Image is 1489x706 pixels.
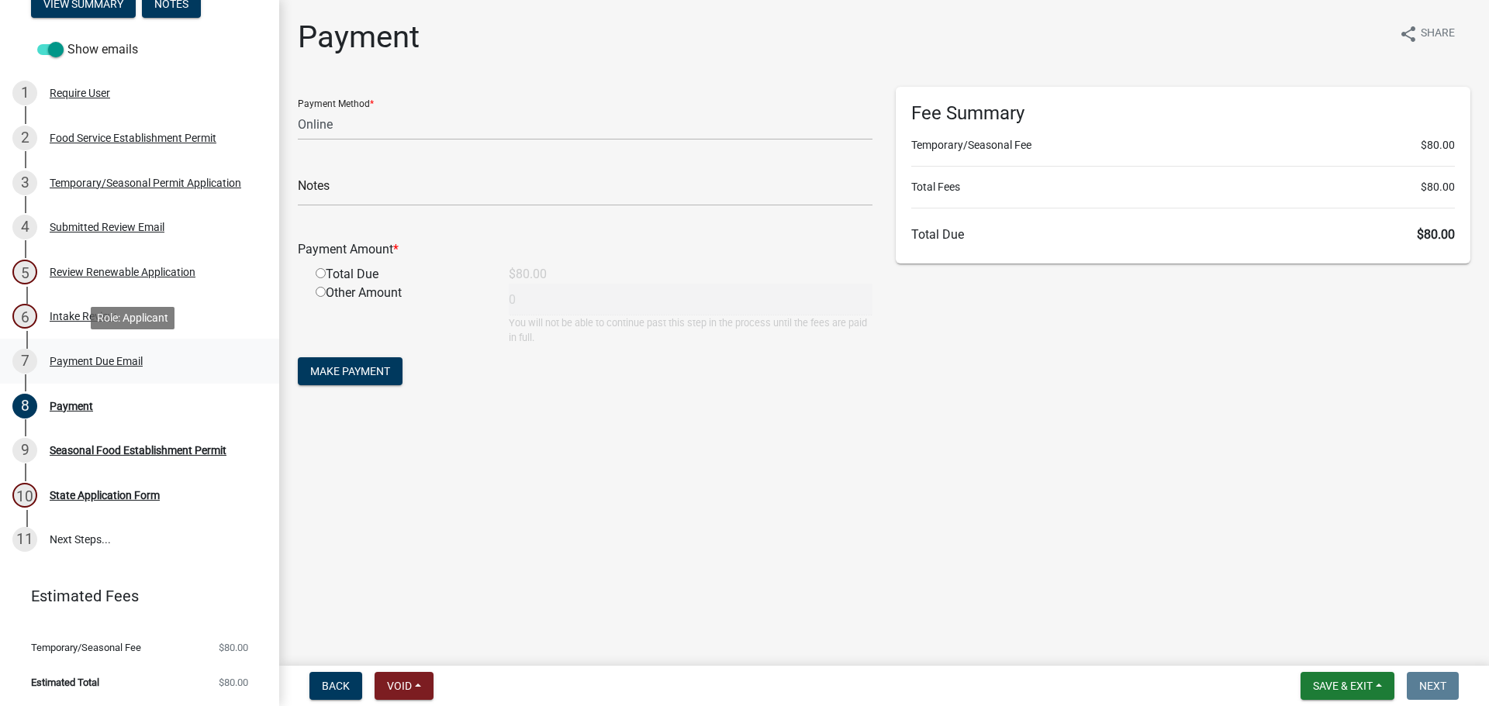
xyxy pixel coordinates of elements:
[1417,227,1455,242] span: $80.00
[1407,672,1459,700] button: Next
[31,677,99,687] span: Estimated Total
[304,284,497,345] div: Other Amount
[219,677,248,687] span: $80.00
[1421,137,1455,153] span: $80.00
[31,642,141,653] span: Temporary/Seasonal Fee
[298,19,420,56] h1: Payment
[50,311,116,322] div: Intake Review
[50,490,160,501] div: State Application Form
[50,133,216,143] div: Food Service Establishment Permit
[1419,680,1446,692] span: Next
[12,304,37,329] div: 6
[1421,179,1455,195] span: $80.00
[50,222,164,232] div: Submitted Review Email
[50,445,226,456] div: Seasonal Food Establishment Permit
[310,365,390,377] span: Make Payment
[12,483,37,508] div: 10
[12,580,254,611] a: Estimated Fees
[50,267,195,277] div: Review Renewable Application
[1421,25,1455,43] span: Share
[50,356,143,367] div: Payment Due Email
[387,680,412,692] span: Void
[286,240,884,259] div: Payment Amount
[911,227,1455,242] h6: Total Due
[911,137,1455,153] li: Temporary/Seasonal Fee
[12,170,37,195] div: 3
[37,40,138,59] label: Show emails
[375,672,434,700] button: Void
[298,357,402,385] button: Make Payment
[12,527,37,552] div: 11
[12,260,37,284] div: 5
[322,680,350,692] span: Back
[50,88,110,98] div: Require User
[50,401,93,412] div: Payment
[911,179,1455,195] li: Total Fees
[12,126,37,150] div: 2
[219,642,248,653] span: $80.00
[911,102,1455,125] h6: Fee Summary
[12,81,37,105] div: 1
[12,438,37,463] div: 9
[1313,680,1373,692] span: Save & Exit
[1399,25,1418,43] i: share
[12,394,37,418] div: 8
[50,177,241,188] div: Temporary/Seasonal Permit Application
[91,307,174,329] div: Role: Applicant
[1387,19,1467,49] button: shareShare
[309,672,362,700] button: Back
[1301,672,1394,700] button: Save & Exit
[12,349,37,374] div: 7
[304,265,497,284] div: Total Due
[12,215,37,239] div: 4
